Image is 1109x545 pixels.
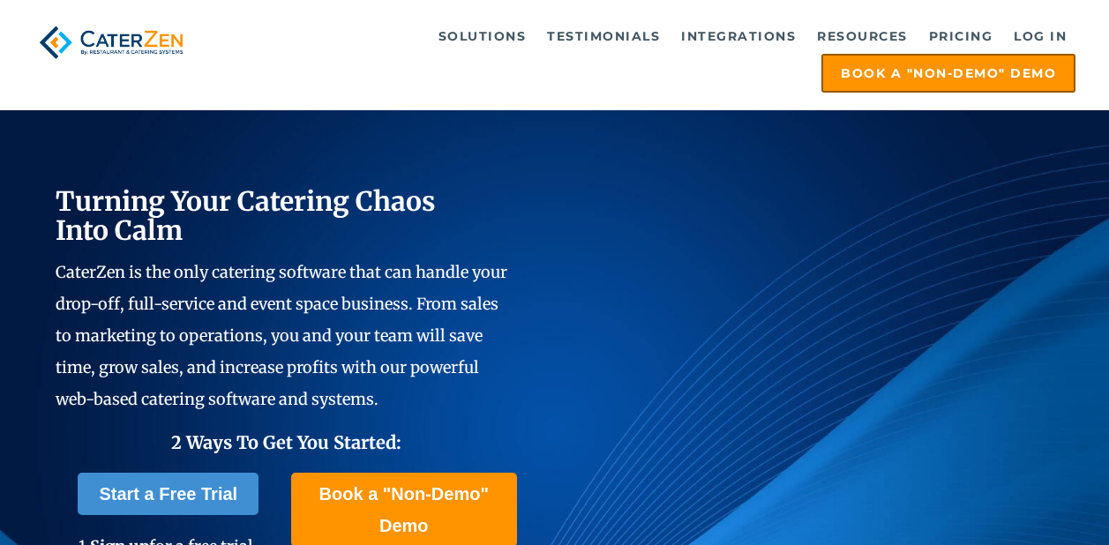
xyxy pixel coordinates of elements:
[56,184,436,247] span: Turning Your Catering Chaos Into Calm
[538,19,669,54] a: Testimonials
[808,19,917,54] a: Resources
[920,19,1002,54] a: Pricing
[171,431,401,453] span: 2 Ways To Get You Started:
[78,473,259,515] a: Start a Free Trial
[211,19,1075,93] div: Navigation Menu
[821,54,1075,93] a: Book a "Non-Demo" Demo
[34,19,189,66] img: caterzen
[56,262,507,409] span: CaterZen is the only catering software that can handle your drop-off, full-service and event spac...
[672,19,805,54] a: Integrations
[430,19,536,54] a: Solutions
[1005,19,1075,54] a: Log in
[952,476,1090,526] iframe: Help widget launcher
